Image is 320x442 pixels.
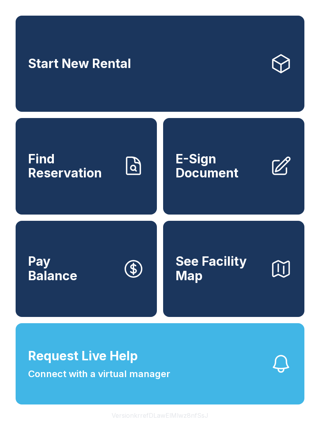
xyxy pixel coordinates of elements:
span: Request Live Help [28,347,138,365]
a: Find Reservation [16,118,157,214]
span: Connect with a virtual manager [28,367,170,381]
span: See Facility Map [176,254,264,283]
span: Pay Balance [28,254,77,283]
button: See Facility Map [163,221,304,317]
button: Request Live HelpConnect with a virtual manager [16,323,304,404]
a: Start New Rental [16,16,304,112]
span: Find Reservation [28,152,116,181]
button: VersionkrrefDLawElMlwz8nfSsJ [105,404,215,426]
a: E-Sign Document [163,118,304,214]
span: Start New Rental [28,57,131,71]
button: PayBalance [16,221,157,317]
span: E-Sign Document [176,152,264,181]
